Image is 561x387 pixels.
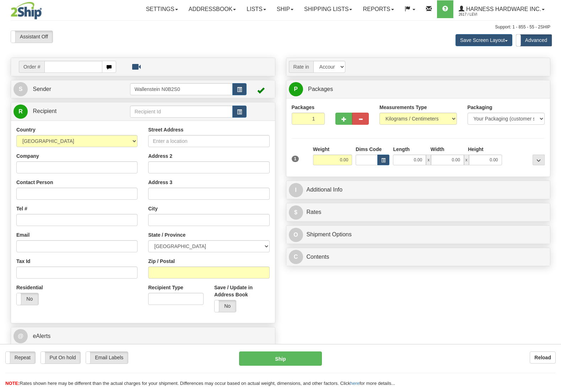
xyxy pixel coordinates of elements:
[393,146,410,153] label: Length
[545,157,560,230] iframe: chat widget
[453,0,550,18] a: Harness Hardware Inc. 2617 / Levi
[33,333,50,339] span: eAlerts
[6,352,35,364] label: Repeat
[148,258,175,265] label: Zip / Postal
[215,300,236,312] label: No
[16,205,27,212] label: Tel #
[455,34,512,46] button: Save Screen Layout
[431,146,444,153] label: Width
[11,2,42,20] img: logo2617.jpg
[289,250,548,264] a: CContents
[148,126,183,133] label: Street Address
[289,82,303,96] span: P
[289,250,303,264] span: C
[14,104,117,119] a: R Recipient
[148,179,172,186] label: Address 3
[271,0,299,18] a: Ship
[17,293,38,305] label: No
[350,381,360,386] a: here
[464,6,541,12] span: Harness Hardware Inc.
[530,351,556,364] button: Reload
[5,381,20,386] span: NOTE:
[379,104,427,111] label: Measurements Type
[459,11,512,18] span: 2617 / Levi
[289,228,303,242] span: O
[308,86,333,92] span: Packages
[292,104,315,111] label: Packages
[130,83,233,95] input: Sender Id
[357,0,399,18] a: Reports
[533,155,545,165] div: ...
[289,205,303,220] span: $
[468,146,484,153] label: Height
[16,152,39,160] label: Company
[19,61,44,73] span: Order #
[516,34,552,46] label: Advanced
[14,329,273,344] a: @ eAlerts
[148,135,269,147] input: Enter a location
[289,61,313,73] span: Rate in
[534,355,551,360] b: Reload
[16,284,43,291] label: Residential
[16,179,53,186] label: Contact Person
[289,183,303,197] span: I
[86,352,128,364] label: Email Labels
[11,31,53,43] label: Assistant Off
[289,183,548,197] a: IAdditional Info
[426,155,431,165] span: x
[289,82,548,97] a: P Packages
[289,227,548,242] a: OShipment Options
[148,284,183,291] label: Recipient Type
[41,352,81,364] label: Put On hold
[33,108,56,114] span: Recipient
[241,0,271,18] a: Lists
[214,284,270,298] label: Save / Update in Address Book
[356,146,382,153] label: Dims Code
[313,146,329,153] label: Weight
[148,152,172,160] label: Address 2
[289,205,548,220] a: $Rates
[239,351,322,366] button: Ship
[14,82,130,97] a: S Sender
[11,24,550,30] div: Support: 1 - 855 - 55 - 2SHIP
[14,329,28,343] span: @
[16,258,30,265] label: Tax Id
[292,156,299,162] span: 1
[130,106,233,118] input: Recipient Id
[148,231,185,238] label: State / Province
[16,126,36,133] label: Country
[141,0,183,18] a: Settings
[468,104,492,111] label: Packaging
[14,104,28,119] span: R
[33,86,51,92] span: Sender
[14,82,28,96] span: S
[16,231,29,238] label: Email
[299,0,357,18] a: Shipping lists
[148,205,157,212] label: City
[183,0,242,18] a: Addressbook
[464,155,469,165] span: x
